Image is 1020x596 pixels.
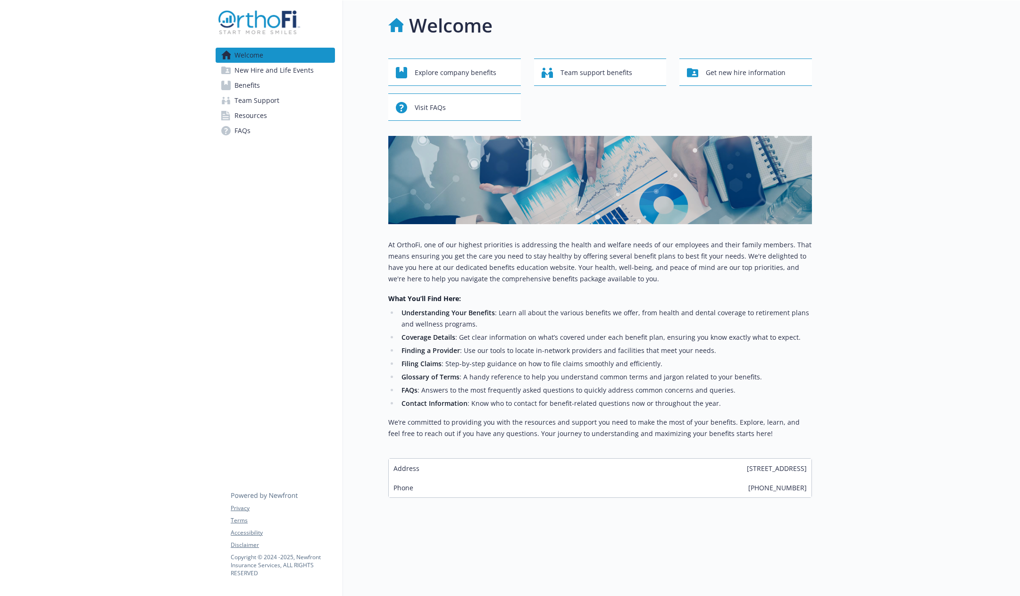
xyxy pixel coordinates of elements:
a: Benefits [216,78,335,93]
strong: Contact Information [401,399,468,408]
a: Privacy [231,504,334,512]
span: [STREET_ADDRESS] [747,463,807,473]
span: FAQs [234,123,251,138]
h1: Welcome [409,11,493,40]
li: : Step-by-step guidance on how to file claims smoothly and efficiently. [399,358,812,369]
li: : A handy reference to help you understand common terms and jargon related to your benefits. [399,371,812,383]
li: : Learn all about the various benefits we offer, from health and dental coverage to retirement pl... [399,307,812,330]
a: Disclaimer [231,541,334,549]
span: Phone [393,483,413,493]
a: Accessibility [231,529,334,537]
a: FAQs [216,123,335,138]
strong: Coverage Details [401,333,455,342]
a: Welcome [216,48,335,63]
span: Get new hire information [706,64,786,82]
strong: Understanding Your Benefits [401,308,495,317]
li: : Know who to contact for benefit-related questions now or throughout the year. [399,398,812,409]
span: Address [393,463,419,473]
p: We’re committed to providing you with the resources and support you need to make the most of your... [388,417,812,439]
img: overview page banner [388,136,812,224]
p: Copyright © 2024 - 2025 , Newfront Insurance Services, ALL RIGHTS RESERVED [231,553,334,577]
button: Team support benefits [534,59,667,86]
li: : Get clear information on what’s covered under each benefit plan, ensuring you know exactly what... [399,332,812,343]
p: At OrthoFi, one of our highest priorities is addressing the health and welfare needs of our emplo... [388,239,812,285]
strong: Finding a Provider [401,346,460,355]
button: Get new hire information [679,59,812,86]
li: : Use our tools to locate in-network providers and facilities that meet your needs. [399,345,812,356]
li: : Answers to the most frequently asked questions to quickly address common concerns and queries. [399,385,812,396]
button: Visit FAQs [388,93,521,121]
span: Benefits [234,78,260,93]
a: Resources [216,108,335,123]
span: Team support benefits [560,64,632,82]
span: Team Support [234,93,279,108]
span: Explore company benefits [415,64,496,82]
strong: Glossary of Terms [401,372,460,381]
a: Team Support [216,93,335,108]
a: Terms [231,516,334,525]
strong: Filing Claims [401,359,442,368]
strong: FAQs [401,386,418,395]
span: New Hire and Life Events [234,63,314,78]
span: Resources [234,108,267,123]
a: New Hire and Life Events [216,63,335,78]
span: [PHONE_NUMBER] [748,483,807,493]
span: Welcome [234,48,263,63]
span: Visit FAQs [415,99,446,117]
strong: What You’ll Find Here: [388,294,461,303]
button: Explore company benefits [388,59,521,86]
